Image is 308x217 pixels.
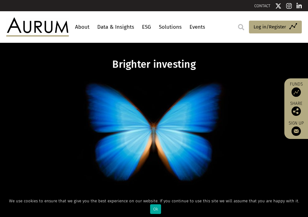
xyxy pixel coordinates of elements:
a: Solutions [157,21,183,33]
a: Events [188,21,207,33]
a: Funds [287,81,305,97]
a: CONTACT [254,3,270,8]
img: Instagram icon [286,3,292,9]
img: search.svg [238,24,244,30]
a: Log in/Register [249,21,302,34]
img: Linkedin icon [296,3,302,9]
h1: Brighter investing [62,58,246,71]
a: About [73,21,91,33]
img: Share this post [291,106,301,116]
div: Share [287,101,305,116]
span: Log in/Register [254,23,286,31]
a: Data & Insights [96,21,136,33]
img: Aurum [6,17,69,36]
img: Twitter icon [275,3,281,9]
div: Ok [150,204,161,214]
a: Sign up [287,121,305,136]
img: Sign up to our newsletter [291,126,301,136]
img: Access Funds [291,87,301,97]
a: ESG [140,21,153,33]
